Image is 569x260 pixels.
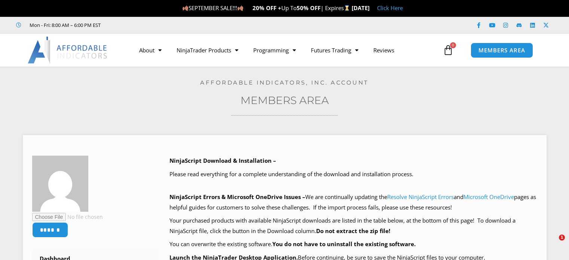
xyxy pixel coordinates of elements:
a: Click Here [377,4,403,12]
b: NinjaScript Errors & Microsoft OneDrive Issues – [169,193,305,201]
a: Programming [246,42,303,59]
strong: [DATE] [352,4,370,12]
a: About [132,42,169,59]
img: LogoAI | Affordable Indicators – NinjaTrader [28,37,108,64]
strong: 20% OFF + [253,4,281,12]
p: Your purchased products with available NinjaScript downloads are listed in the table below, at th... [169,215,537,236]
p: Please read everything for a complete understanding of the download and installation process. [169,169,537,180]
b: NinjaScript Download & Installation – [169,157,276,164]
p: You can overwrite the existing software. [169,239,537,250]
a: Members Area [241,94,329,107]
a: NinjaTrader Products [169,42,246,59]
img: 🍂 [183,5,188,11]
iframe: Intercom live chat [544,235,562,253]
img: 🍂 [238,5,243,11]
span: 0 [450,42,456,48]
p: We are continually updating the and pages as helpful guides for customers to solve these challeng... [169,192,537,213]
img: ⌛ [344,5,350,11]
a: Affordable Indicators, Inc. Account [200,79,369,86]
b: You do not have to uninstall the existing software. [272,240,416,248]
span: SEPTEMBER SALE!!! Up To | Expires [182,4,352,12]
a: Microsoft OneDrive [464,193,514,201]
span: MEMBERS AREA [478,48,525,53]
nav: Menu [132,42,441,59]
a: Futures Trading [303,42,366,59]
iframe: Customer reviews powered by Trustpilot [111,21,223,29]
a: MEMBERS AREA [471,43,533,58]
span: 1 [559,235,565,241]
a: Resolve NinjaScript Errors [387,193,454,201]
b: Do not extract the zip file! [316,227,390,235]
img: 72688924dc0f514fe202a7e9ce58d3f9fbd4bbcc6a0b412c0a1ade66372d588c [32,156,88,212]
a: Reviews [366,42,402,59]
a: 0 [432,39,465,61]
strong: 50% OFF [297,4,321,12]
span: Mon - Fri: 8:00 AM – 6:00 PM EST [28,21,101,30]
